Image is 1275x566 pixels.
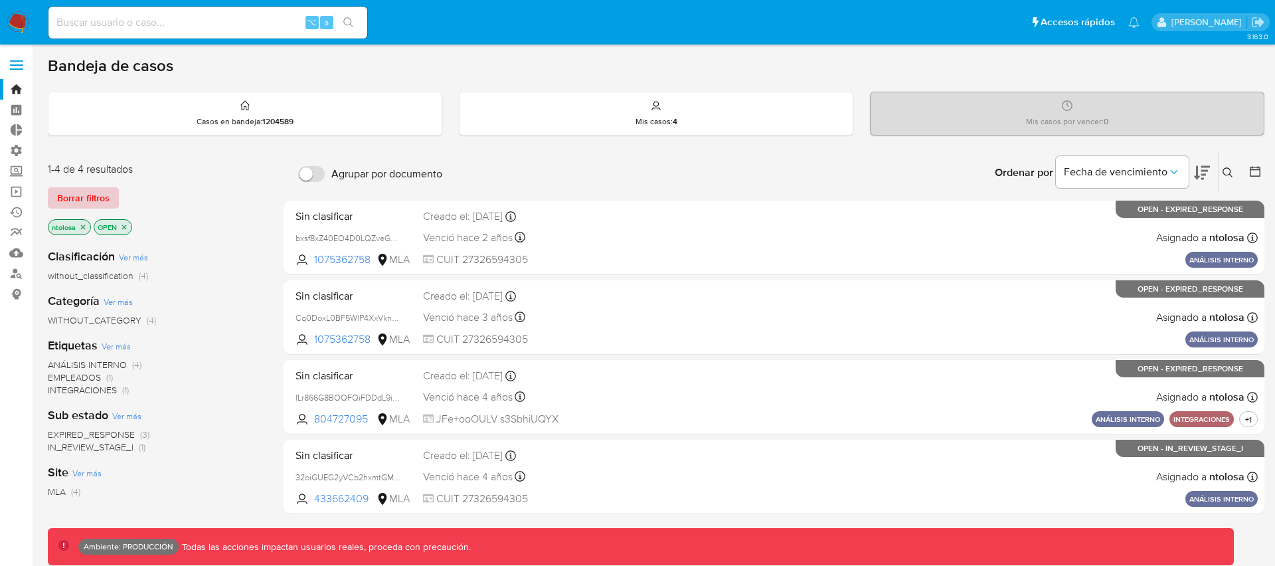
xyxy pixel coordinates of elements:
a: Notificaciones [1128,17,1140,28]
span: ⌥ [307,16,317,29]
span: s [325,16,329,29]
input: Buscar usuario o caso... [48,14,367,31]
span: Accesos rápidos [1041,15,1115,29]
p: nicolas.tolosa@mercadolibre.com [1171,16,1246,29]
p: Todas las acciones impactan usuarios reales, proceda con precaución. [179,541,471,553]
p: Ambiente: PRODUCCIÓN [84,544,173,549]
button: search-icon [335,13,362,32]
a: Salir [1251,15,1265,29]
